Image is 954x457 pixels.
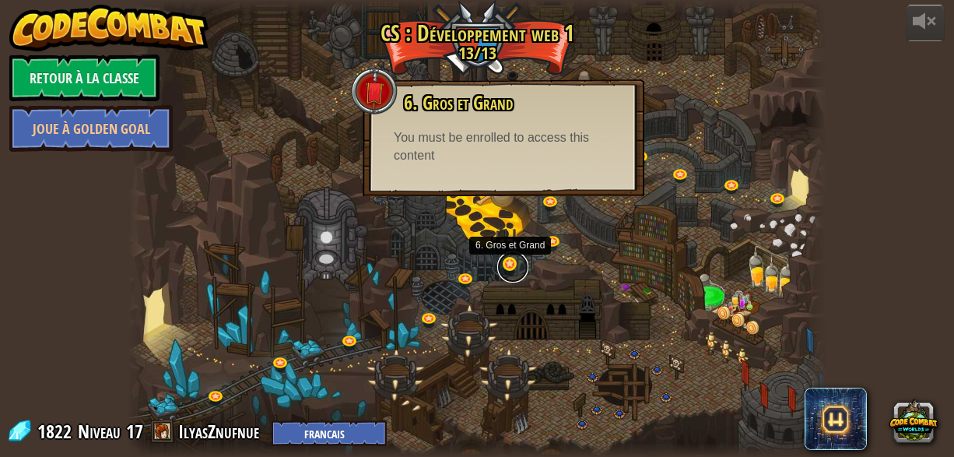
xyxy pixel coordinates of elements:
button: Ajuster le volume [906,5,945,41]
a: IlyasZnufnue [178,419,264,444]
span: 1822 [37,419,76,444]
div: You must be enrolled to access this content [394,129,613,165]
img: CodeCombat - Learn how to code by playing a game [9,5,209,51]
a: Retour à la Classe [9,54,160,101]
span: Niveau [78,419,121,445]
a: Joue à Golden Goal [9,105,173,152]
span: 6. Gros et Grand [404,90,513,116]
span: 17 [126,419,143,444]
